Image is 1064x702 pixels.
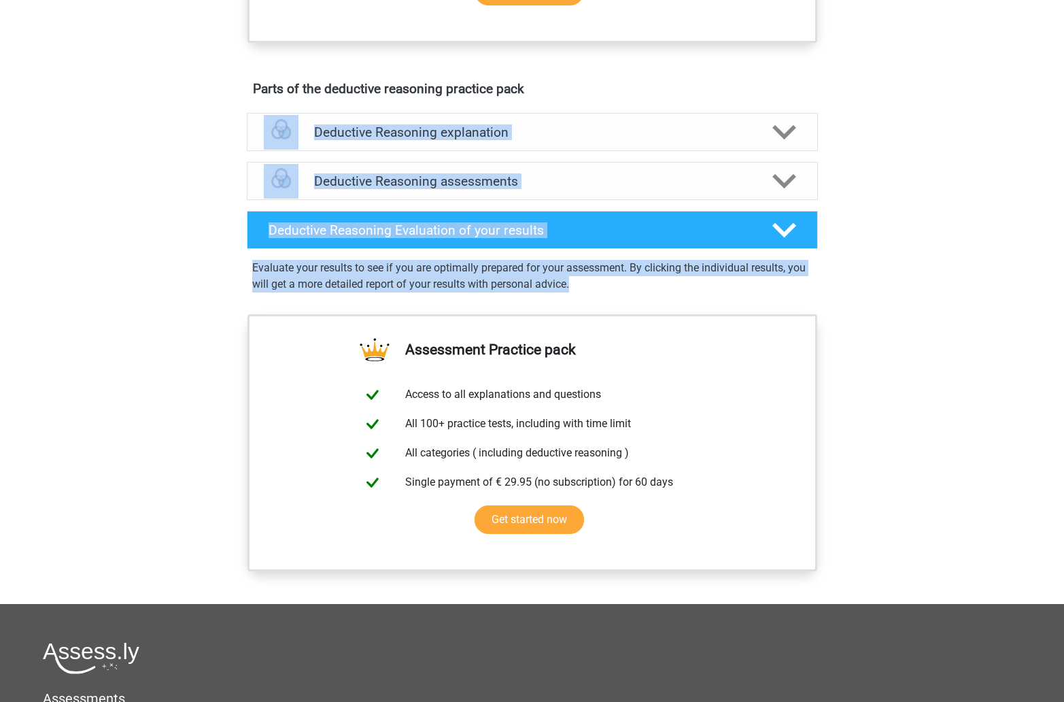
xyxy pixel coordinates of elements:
[475,505,584,534] a: Get started now
[253,81,812,97] h4: Parts of the deductive reasoning practice pack
[269,222,751,238] h4: Deductive Reasoning Evaluation of your results
[43,642,139,674] img: Assessly logo
[252,260,812,292] p: Evaluate your results to see if you are optimally prepared for your assessment. By clicking the i...
[264,115,298,150] img: deductive reasoning explanations
[241,162,823,200] a: assessments Deductive Reasoning assessments
[241,211,823,249] a: Deductive Reasoning Evaluation of your results
[314,173,751,189] h4: Deductive Reasoning assessments
[264,164,298,199] img: deductive reasoning assessments
[314,124,751,140] h4: Deductive Reasoning explanation
[241,113,823,151] a: explanations Deductive Reasoning explanation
